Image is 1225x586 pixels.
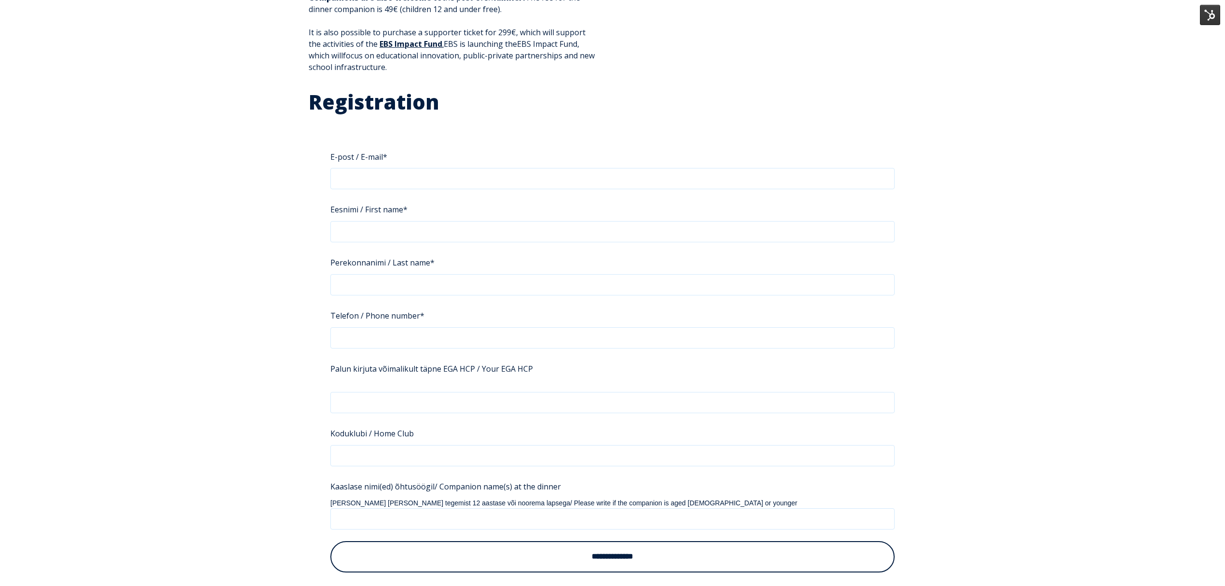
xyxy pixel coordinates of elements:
span: Eesnimi / First name [330,201,403,218]
a: . [442,39,444,49]
p: It is also possible to purchase a supporter ticket for 299€, which will support the activities of... [309,27,595,73]
span: Telefon / Phone number [330,307,420,324]
span: Perekonnanimi / Last name [330,254,430,271]
span: E-post / E-mail [330,149,383,165]
span: Kaaslase nimi(ed) õhtusöögil/ Companion name(s) at the dinner [330,478,561,495]
h2: Registration [309,89,916,115]
a: EBS Impact Fund [380,39,442,49]
p: Palun kirjuta võimalikult täpne EGA HCP / Your EGA HCP [330,363,895,375]
span: Koduklubi / Home Club [330,425,414,442]
legend: [PERSON_NAME] [PERSON_NAME] tegemist 12 aastase või noorema lapsega/ Please write if the companio... [330,498,895,508]
img: HubSpot Tools Menu Toggle [1200,5,1220,25]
